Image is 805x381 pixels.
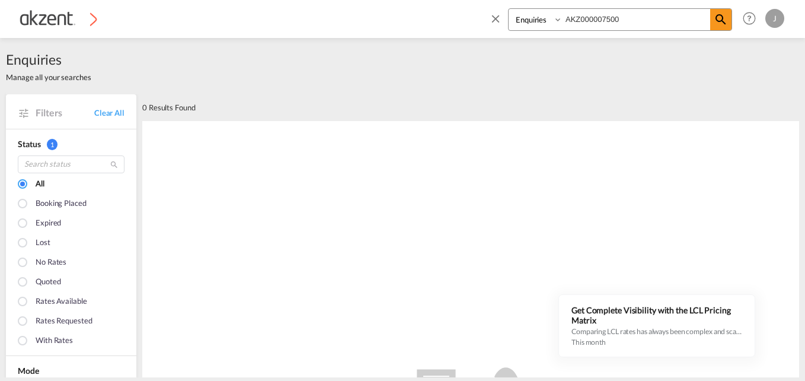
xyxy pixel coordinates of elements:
div: Booking placed [36,198,87,211]
md-icon: icon-close [489,12,502,25]
md-icon: icon-magnify [110,160,119,169]
span: 1 [47,139,57,150]
div: J [765,9,784,28]
div: Lost [36,237,50,250]
input: Enter Inquiry Number [563,9,710,30]
div: Expired [36,217,61,230]
div: Rates available [36,296,87,309]
a: Clear All [94,107,124,118]
input: Search status [18,155,124,173]
span: icon-magnify [710,9,731,30]
span: Help [739,8,759,28]
md-icon: icon-magnify [714,12,728,27]
span: Enquiries [6,50,91,69]
div: No rates [36,256,66,269]
img: c72fcea0ad0611ed966209c23b7bd3dd.png [18,5,98,32]
span: Status [18,139,40,149]
div: Rates Requested [36,315,92,328]
div: Help [739,8,765,30]
span: icon-close [489,8,508,37]
div: Quoted [36,276,60,289]
span: Filters [36,106,94,119]
div: 0 Results Found [142,94,196,120]
span: Manage all your searches [6,72,91,82]
span: Mode [18,366,39,376]
div: All [36,178,44,191]
div: With rates [36,335,73,348]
